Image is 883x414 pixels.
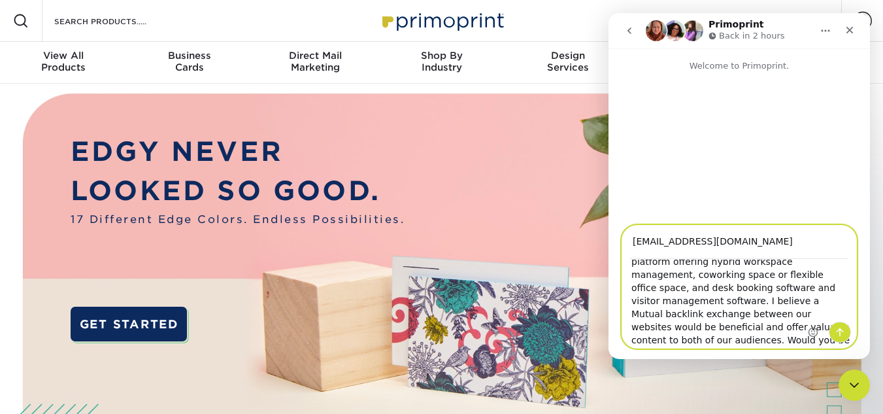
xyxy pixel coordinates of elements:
iframe: Intercom live chat [608,13,870,359]
iframe: Intercom live chat [839,370,870,401]
a: DesignServices [505,42,631,84]
span: Design [505,50,631,61]
div: Industry [378,50,505,73]
span: 17 Different Edge Colors. Endless Possibilities. [71,211,405,227]
span: Direct Mail [252,50,378,61]
p: LOOKED SO GOOD. [71,171,405,211]
input: SEARCH PRODUCTS..... [53,13,180,29]
a: Direct MailMarketing [252,42,378,84]
p: EDGY NEVER [71,132,405,172]
span: Business [126,50,252,61]
a: GET STARTED [71,307,187,341]
a: BusinessCards [126,42,252,84]
span: Shop By [378,50,505,61]
div: Cards [126,50,252,73]
img: Primoprint [376,7,507,35]
div: Services [505,50,631,73]
div: Marketing [252,50,378,73]
a: Shop ByIndustry [378,42,505,84]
